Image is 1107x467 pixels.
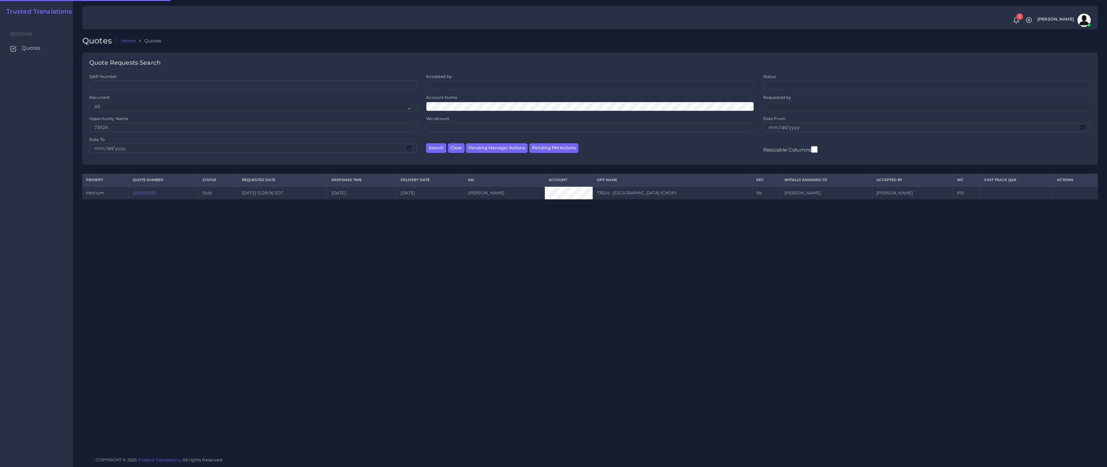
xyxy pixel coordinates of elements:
[82,36,117,46] h2: Quotes
[980,174,1053,186] th: Fast Track QAR
[397,174,464,186] th: Delivery Date
[238,174,328,186] th: Requested Date
[238,186,328,199] td: [DATE] 12:28:06 EDT
[593,174,752,186] th: Opp Name
[1077,14,1091,27] img: avatar
[780,186,873,199] td: [PERSON_NAME]
[953,186,980,199] td: 916
[328,174,397,186] th: Response Time
[752,186,780,199] td: No
[426,143,446,153] button: Search
[22,44,40,52] span: Quotes
[953,174,980,186] th: WC
[1034,14,1093,27] a: [PERSON_NAME]avatar
[89,59,161,67] h4: Quote Requests Search
[529,143,578,153] button: Pending PM Actions
[5,41,68,55] a: Quotes
[198,186,238,199] td: Sold
[86,190,104,195] span: medium
[10,32,32,36] span: Sections
[89,95,110,100] label: Recurrent
[1010,17,1022,24] a: 1
[466,143,528,153] button: Pending Manager Actions
[198,174,238,186] th: Status
[138,457,181,462] a: Trusted Translations
[545,174,593,186] th: Account
[89,116,128,121] label: Opportunity Name
[121,37,136,44] a: Home
[780,174,873,186] th: Initially Assigned to
[181,456,223,463] span: , All rights Reserved
[873,186,953,199] td: [PERSON_NAME]
[426,74,452,79] label: Accepted by
[811,145,818,154] input: Resizable Columns
[763,116,785,121] label: Date From
[96,456,223,463] span: COPYRIGHT © 2025
[397,186,464,199] td: [DATE]
[1037,17,1074,22] span: [PERSON_NAME]
[2,8,72,16] a: Trusted Translations
[89,74,117,79] label: QAR Number
[763,74,776,79] label: Status
[129,174,198,186] th: Quote Number
[328,186,397,199] td: [DATE]
[464,174,545,186] th: AM
[464,186,545,199] td: [PERSON_NAME]
[448,143,465,153] button: Clear
[426,116,449,121] label: Wordcount
[593,186,752,199] td: 73924 - [GEOGRAPHIC_DATA] (CHOP)
[136,37,161,44] li: Quotes
[1016,13,1023,20] span: 1
[82,174,129,186] th: Priority
[89,137,105,142] label: Date To
[752,174,780,186] th: REC
[763,95,791,100] label: Requested by
[426,95,457,100] label: Account Name
[873,174,953,186] th: Accepted by
[763,145,818,154] label: Resizable Columns
[1053,174,1098,186] th: Actions
[133,190,156,195] a: QAR123193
